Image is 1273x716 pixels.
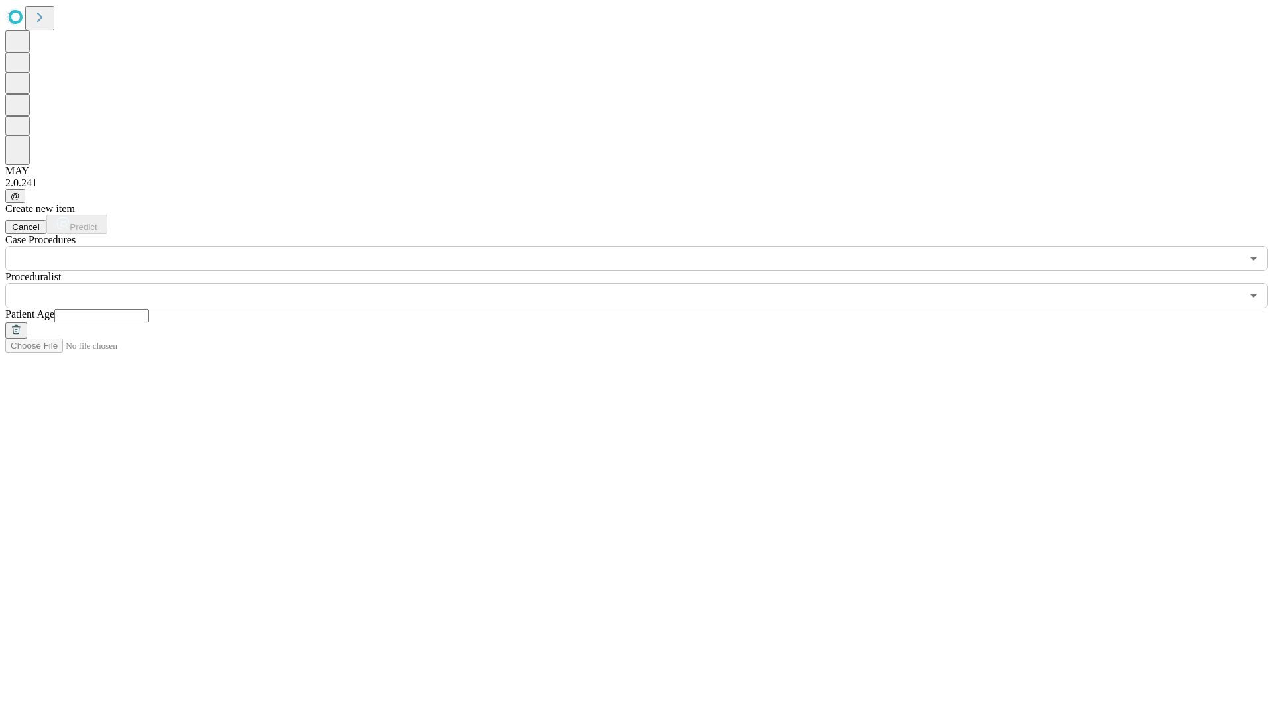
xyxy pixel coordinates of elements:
[1244,286,1263,305] button: Open
[5,234,76,245] span: Scheduled Procedure
[46,215,107,234] button: Predict
[1244,249,1263,268] button: Open
[12,222,40,232] span: Cancel
[5,177,1268,189] div: 2.0.241
[5,203,75,214] span: Create new item
[5,271,61,282] span: Proceduralist
[70,222,97,232] span: Predict
[5,165,1268,177] div: MAY
[11,191,20,201] span: @
[5,189,25,203] button: @
[5,220,46,234] button: Cancel
[5,308,54,320] span: Patient Age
